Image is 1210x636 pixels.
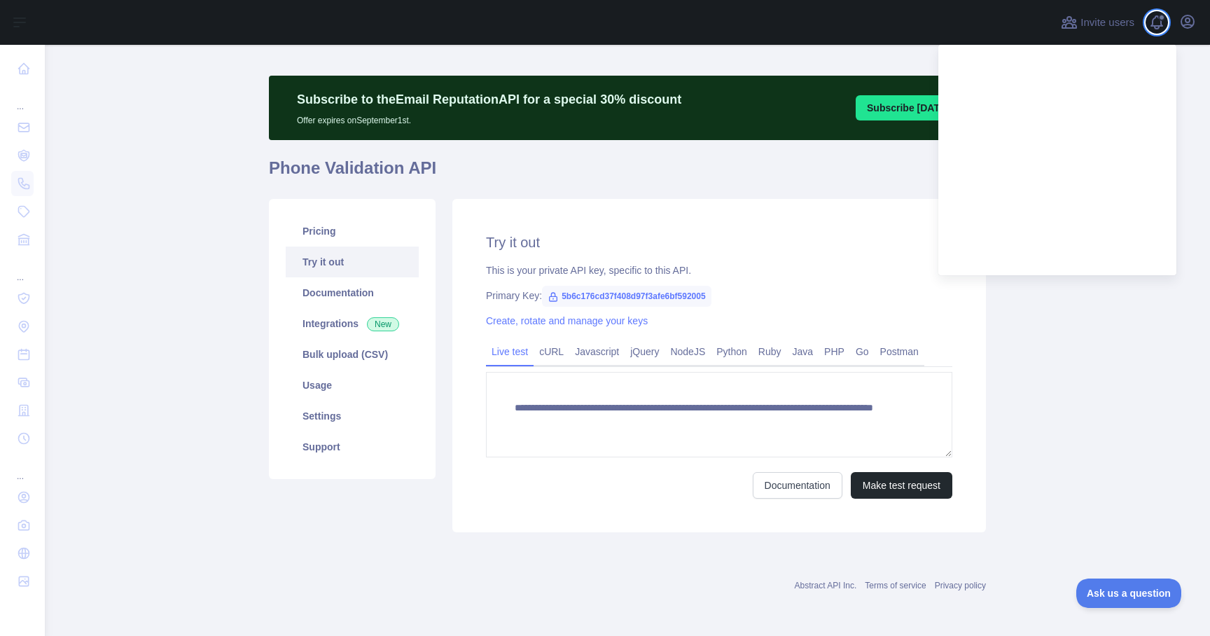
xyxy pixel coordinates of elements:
span: 5b6c176cd37f408d97f3afe6bf592005 [542,286,711,307]
button: Invite users [1058,11,1137,34]
a: NodeJS [665,340,711,363]
a: Go [850,340,875,363]
a: Settings [286,401,419,431]
button: Make test request [851,472,952,499]
div: ... [11,255,34,283]
h1: Phone Validation API [269,157,986,191]
a: Ruby [753,340,787,363]
a: Integrations New [286,308,419,339]
div: This is your private API key, specific to this API. [486,263,952,277]
a: Python [711,340,753,363]
a: cURL [534,340,569,363]
p: Subscribe to the Email Reputation API for a special 30 % discount [297,90,681,109]
a: Create, rotate and manage your keys [486,315,648,326]
div: ... [11,84,34,112]
div: Primary Key: [486,289,952,303]
iframe: Toggle Customer Support [1076,579,1182,608]
span: New [367,317,399,331]
a: Try it out [286,247,419,277]
div: ... [11,454,34,482]
a: Postman [875,340,924,363]
a: PHP [819,340,850,363]
a: Privacy policy [935,581,986,590]
a: Pricing [286,216,419,247]
a: Usage [286,370,419,401]
a: Support [286,431,419,462]
a: jQuery [625,340,665,363]
a: Bulk upload (CSV) [286,339,419,370]
h2: Try it out [486,233,952,252]
a: Javascript [569,340,625,363]
a: Documentation [286,277,419,308]
a: Java [787,340,819,363]
p: Offer expires on September 1st. [297,109,681,126]
a: Abstract API Inc. [795,581,857,590]
a: Documentation [753,472,842,499]
button: Subscribe [DATE] [856,95,961,120]
a: Terms of service [865,581,926,590]
span: Invite users [1080,15,1134,31]
a: Live test [486,340,534,363]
